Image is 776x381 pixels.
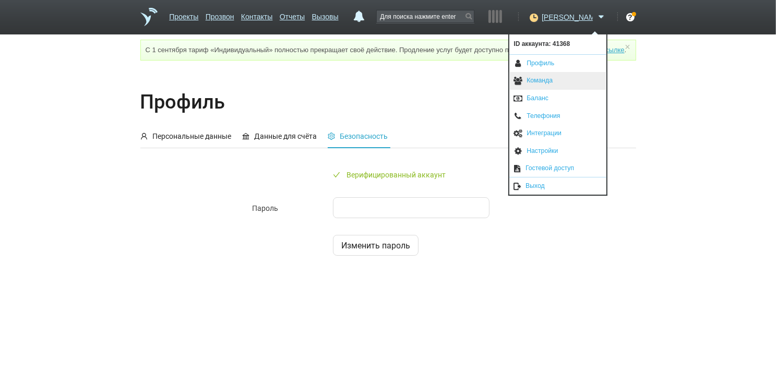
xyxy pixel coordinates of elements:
[206,7,234,22] a: Прозвон
[241,7,272,22] a: Контакты
[140,40,636,61] div: С 1 сентября тариф «Индивидуальный» полностью прекращает своё действие. Продление услуг будет дос...
[280,7,305,22] a: Отчеты
[509,72,606,90] a: Команда
[509,55,606,73] a: Профиль
[509,90,606,108] a: Баланс
[509,177,606,195] a: Выход
[542,12,593,22] span: [PERSON_NAME]
[140,8,158,26] a: На главную
[312,7,339,22] a: Вызовы
[542,11,607,21] a: [PERSON_NAME]
[509,34,606,54] span: ID аккаунта: 41368
[169,7,198,22] a: Проекты
[623,44,632,49] a: ×
[626,13,635,21] div: ?
[509,108,606,125] a: Телефония
[509,125,606,142] a: Интеграции
[377,10,474,22] input: Для поиска нажмите enter
[509,142,606,160] a: Настройки
[509,160,606,177] a: Гостевой доступ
